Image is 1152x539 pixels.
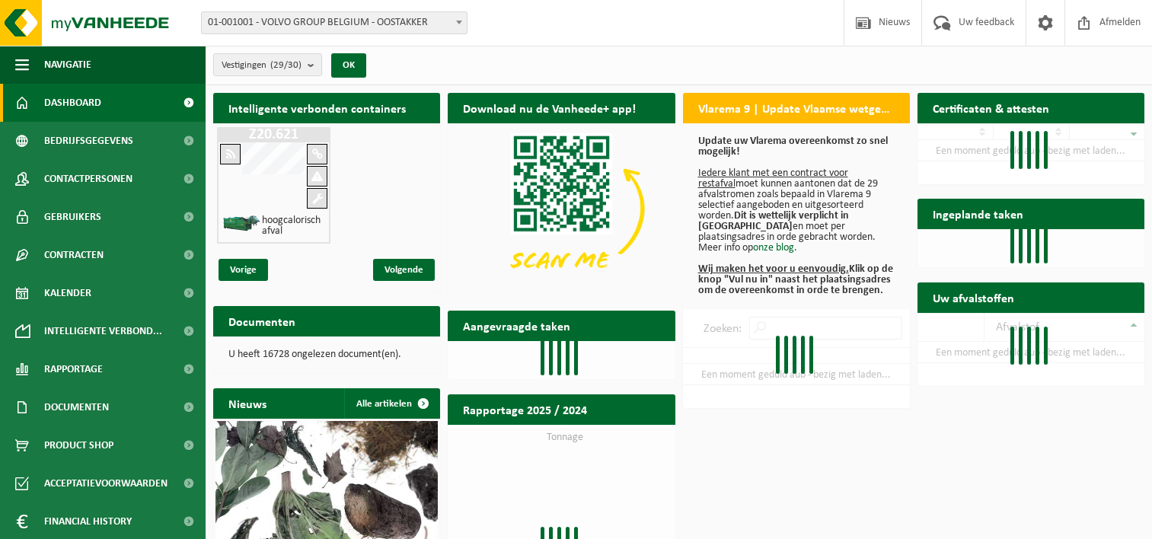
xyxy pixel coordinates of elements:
[44,274,91,312] span: Kalender
[228,349,425,360] p: U heeft 16728 ongelezen document(en).
[698,136,895,296] p: moet kunnen aantonen dat de 29 afvalstromen zoals bepaald in Vlarema 9 selectief aangeboden en ui...
[262,215,324,237] h4: hoogcalorisch afval
[44,236,104,274] span: Contracten
[213,306,311,336] h2: Documenten
[44,122,133,160] span: Bedrijfsgegevens
[917,93,1064,123] h2: Certificaten & attesten
[683,93,910,123] h2: Vlarema 9 | Update Vlaamse wetgeving
[753,242,797,254] a: onze blog.
[373,259,435,281] span: Volgende
[44,464,168,502] span: Acceptatievoorwaarden
[44,198,101,236] span: Gebruikers
[917,199,1039,228] h2: Ingeplande taken
[213,388,282,418] h2: Nieuws
[562,424,674,454] a: Bekijk rapportage
[698,210,849,232] b: Dit is wettelijk verplicht in [GEOGRAPHIC_DATA]
[448,394,602,424] h2: Rapportage 2025 / 2024
[448,123,675,294] img: Download de VHEPlus App
[201,11,468,34] span: 01-001001 - VOLVO GROUP BELGIUM - OOSTAKKER
[219,259,268,281] span: Vorige
[222,214,260,233] img: HK-XZ-20-GN-01
[44,426,113,464] span: Product Shop
[202,12,467,33] span: 01-001001 - VOLVO GROUP BELGIUM - OOSTAKKER
[698,136,888,158] b: Update uw Vlarema overeenkomst zo snel mogelijk!
[222,54,302,77] span: Vestigingen
[44,312,162,350] span: Intelligente verbond...
[44,84,101,122] span: Dashboard
[270,60,302,70] count: (29/30)
[448,311,586,340] h2: Aangevraagde taken
[344,388,439,419] a: Alle artikelen
[44,46,91,84] span: Navigatie
[213,93,440,123] h2: Intelligente verbonden containers
[448,93,651,123] h2: Download nu de Vanheede+ app!
[44,160,132,198] span: Contactpersonen
[213,53,322,76] button: Vestigingen(29/30)
[698,263,893,296] b: Klik op de knop "Vul nu in" naast het plaatsingsadres om de overeenkomst in orde te brengen.
[698,167,848,190] u: Iedere klant met een contract voor restafval
[331,53,366,78] button: OK
[44,350,103,388] span: Rapportage
[698,263,849,275] u: Wij maken het voor u eenvoudig.
[221,127,327,142] h1: Z20.621
[44,388,109,426] span: Documenten
[917,282,1029,312] h2: Uw afvalstoffen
